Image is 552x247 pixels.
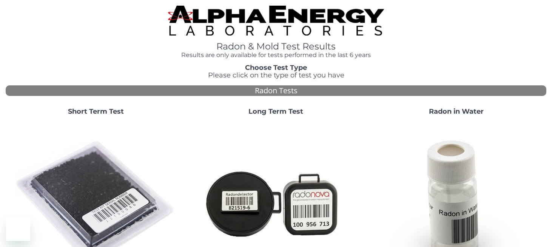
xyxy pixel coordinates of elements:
div: Radon Tests [6,85,546,96]
h4: Results are only available for tests performed in the last 6 years [168,52,384,59]
img: TightCrop.jpg [168,6,384,36]
strong: Short Term Test [68,107,124,116]
strong: Radon in Water [429,107,484,116]
strong: Long Term Test [248,107,303,116]
iframe: Button to launch messaging window [6,217,30,241]
strong: Choose Test Type [245,63,307,72]
h1: Radon & Mold Test Results [168,42,384,51]
span: Please click on the type of test you have [208,71,344,79]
